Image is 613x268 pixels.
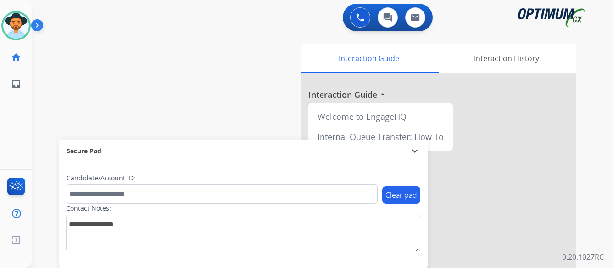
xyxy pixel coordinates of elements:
[409,145,420,156] mat-icon: expand_more
[11,52,22,63] mat-icon: home
[312,106,449,127] div: Welcome to EngageHQ
[3,13,29,39] img: avatar
[11,78,22,89] mat-icon: inbox
[67,146,101,156] span: Secure Pad
[66,204,111,213] label: Contact Notes:
[382,186,420,204] button: Clear pad
[67,173,135,183] label: Candidate/Account ID:
[301,44,436,73] div: Interaction Guide
[562,251,604,262] p: 0.20.1027RC
[436,44,576,73] div: Interaction History
[312,127,449,147] div: Internal Queue Transfer: How To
